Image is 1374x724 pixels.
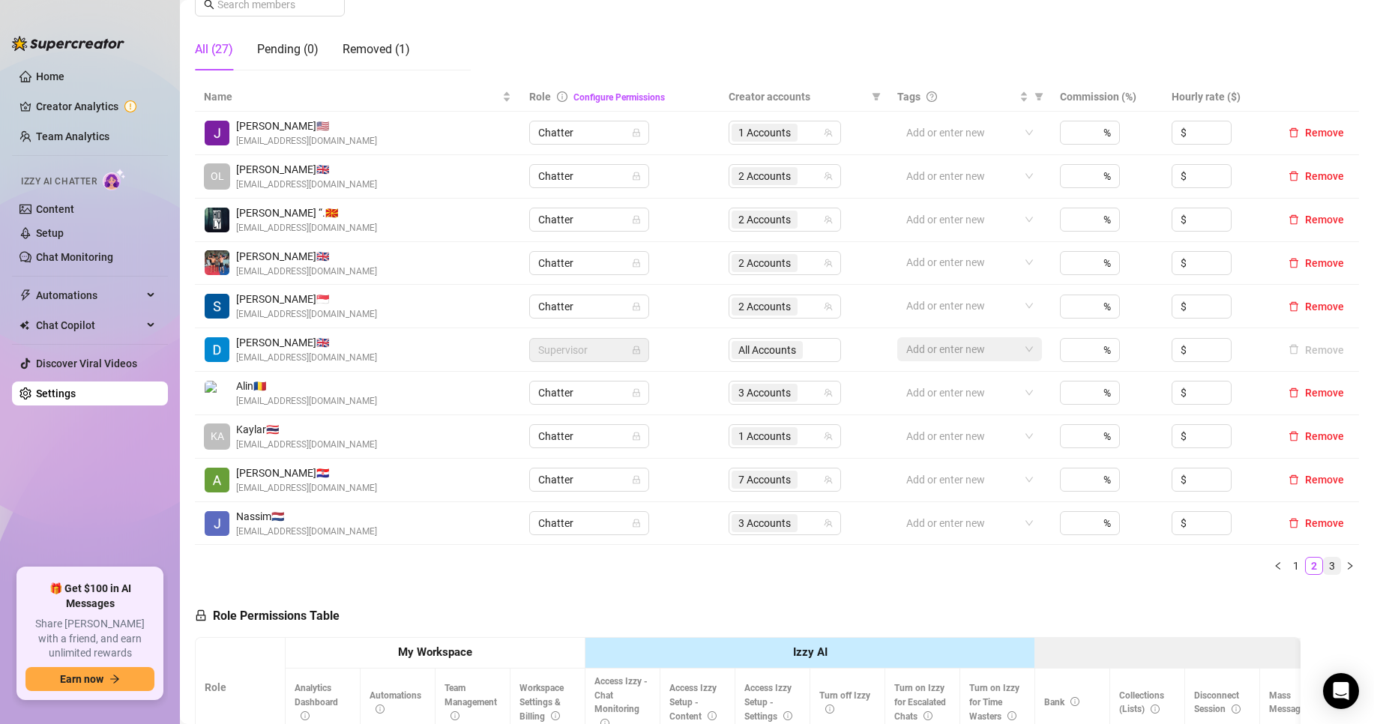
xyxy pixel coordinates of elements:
[869,85,884,108] span: filter
[1034,92,1043,101] span: filter
[824,215,833,224] span: team
[824,388,833,397] span: team
[195,609,207,621] span: lock
[632,388,641,397] span: lock
[1283,254,1350,272] button: Remove
[1305,517,1344,529] span: Remove
[236,221,377,235] span: [EMAIL_ADDRESS][DOMAIN_NAME]
[824,432,833,441] span: team
[211,168,224,184] span: OL
[1305,557,1323,575] li: 2
[236,351,377,365] span: [EMAIL_ADDRESS][DOMAIN_NAME]
[538,468,640,491] span: Chatter
[551,711,560,720] span: info-circle
[1287,557,1305,575] li: 1
[538,381,640,404] span: Chatter
[204,88,499,105] span: Name
[36,313,142,337] span: Chat Copilot
[732,124,798,142] span: 1 Accounts
[236,248,377,265] span: [PERSON_NAME] 🇬🇧
[36,283,142,307] span: Automations
[36,70,64,82] a: Home
[36,387,76,399] a: Settings
[236,438,377,452] span: [EMAIL_ADDRESS][DOMAIN_NAME]
[211,428,224,444] span: KA
[36,94,156,118] a: Creator Analytics exclamation-circle
[1283,427,1350,445] button: Remove
[236,378,377,394] span: Alin 🇷🇴
[732,427,798,445] span: 1 Accounts
[236,265,377,279] span: [EMAIL_ADDRESS][DOMAIN_NAME]
[1341,557,1359,575] button: right
[1283,514,1350,532] button: Remove
[732,471,798,489] span: 7 Accounts
[236,307,377,322] span: [EMAIL_ADDRESS][DOMAIN_NAME]
[923,711,932,720] span: info-circle
[205,337,229,362] img: Daniel jones
[729,88,866,105] span: Creator accounts
[529,91,551,103] span: Role
[1283,341,1350,359] button: Remove
[824,259,833,268] span: team
[1119,690,1164,715] span: Collections (Lists)
[894,683,946,722] span: Turn on Izzy for Escalated Chats
[824,128,833,137] span: team
[824,475,833,484] span: team
[538,208,640,231] span: Chatter
[1289,474,1299,485] span: delete
[295,683,338,722] span: Analytics Dashboard
[36,203,74,215] a: Content
[1323,673,1359,709] div: Open Intercom Messenger
[632,259,641,268] span: lock
[236,134,377,148] span: [EMAIL_ADDRESS][DOMAIN_NAME]
[738,515,791,531] span: 3 Accounts
[783,711,792,720] span: info-circle
[1324,558,1340,574] a: 3
[632,432,641,441] span: lock
[1283,124,1350,142] button: Remove
[236,508,377,525] span: Nassim 🇳🇱
[557,91,567,102] span: info-circle
[738,211,791,228] span: 2 Accounts
[1283,167,1350,185] button: Remove
[25,667,154,691] button: Earn nowarrow-right
[236,118,377,134] span: [PERSON_NAME] 🇺🇸
[793,645,828,659] strong: Izzy AI
[236,394,377,408] span: [EMAIL_ADDRESS][DOMAIN_NAME]
[205,511,229,536] img: Nassim
[824,172,833,181] span: team
[1269,557,1287,575] li: Previous Page
[538,512,640,534] span: Chatter
[1323,557,1341,575] li: 3
[1194,690,1241,715] span: Disconnect Session
[1341,557,1359,575] li: Next Page
[205,250,229,275] img: William Jordan
[1289,214,1299,225] span: delete
[632,346,641,355] span: lock
[19,320,29,331] img: Chat Copilot
[825,705,834,714] span: info-circle
[205,468,229,492] img: Anna Tarantino
[36,251,113,263] a: Chat Monitoring
[1305,387,1344,399] span: Remove
[732,211,798,229] span: 2 Accounts
[205,381,229,405] img: Alin
[1269,557,1287,575] button: left
[1007,711,1016,720] span: info-circle
[824,302,833,311] span: team
[573,92,665,103] a: Configure Permissions
[376,705,385,714] span: info-circle
[25,617,154,661] span: Share [PERSON_NAME] with a friend, and earn unlimited rewards
[398,645,472,659] strong: My Workspace
[1283,471,1350,489] button: Remove
[538,165,640,187] span: Chatter
[1289,431,1299,441] span: delete
[1305,301,1344,313] span: Remove
[236,291,377,307] span: [PERSON_NAME] 🇸🇬
[1274,561,1283,570] span: left
[1288,558,1304,574] a: 1
[236,465,377,481] span: [PERSON_NAME] 🇭🇷
[669,683,717,722] span: Access Izzy Setup - Content
[632,172,641,181] span: lock
[1031,85,1046,108] span: filter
